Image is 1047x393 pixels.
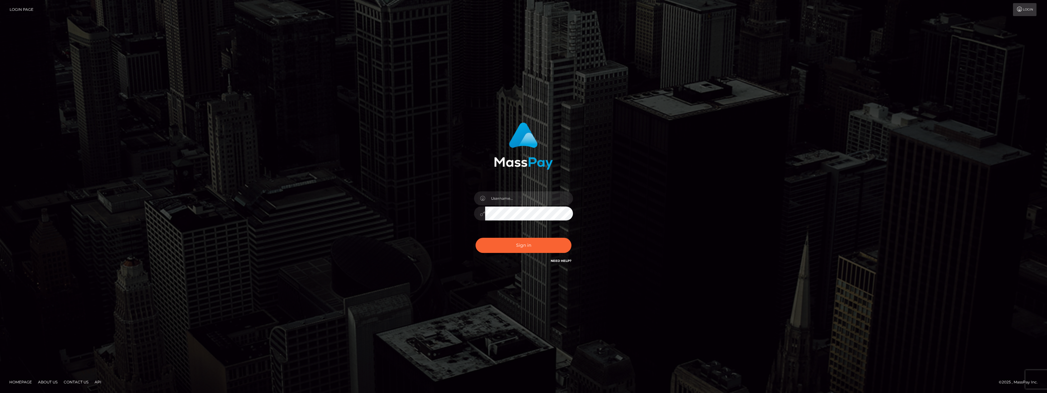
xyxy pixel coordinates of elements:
img: MassPay Login [494,122,553,170]
div: © 2025 , MassPay Inc. [999,379,1042,386]
a: Login Page [10,3,33,16]
a: Contact Us [61,377,91,387]
a: About Us [36,377,60,387]
a: API [92,377,104,387]
a: Need Help? [551,259,571,263]
input: Username... [485,191,573,205]
button: Sign in [476,238,571,253]
a: Homepage [7,377,34,387]
a: Login [1013,3,1036,16]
